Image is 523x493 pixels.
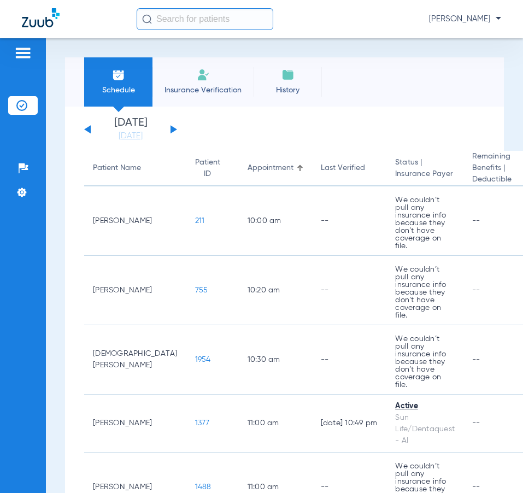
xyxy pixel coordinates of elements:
div: Appointment [248,162,293,174]
div: Patient Name [93,162,141,174]
td: [DEMOGRAPHIC_DATA][PERSON_NAME] [84,325,186,395]
td: 10:20 AM [239,256,312,325]
td: -- [312,186,387,256]
span: 1954 [195,356,211,363]
img: History [281,68,295,81]
td: [DATE] 10:49 PM [312,395,387,453]
span: Schedule [92,85,144,96]
span: -- [472,286,480,294]
span: 211 [195,217,205,225]
td: 11:00 AM [239,395,312,453]
span: History [262,85,314,96]
input: Search for patients [137,8,273,30]
span: Deductible [472,174,512,185]
p: We couldn’t pull any insurance info because they don’t have coverage on file. [395,196,455,250]
td: -- [312,325,387,395]
li: [DATE] [98,118,163,142]
iframe: Chat Widget [468,441,523,493]
div: Patient ID [195,157,230,180]
th: Remaining Benefits | [463,151,520,186]
div: Appointment [248,162,303,174]
div: Last Verified [321,162,378,174]
td: 10:30 AM [239,325,312,395]
p: We couldn’t pull any insurance info because they don’t have coverage on file. [395,335,455,389]
span: Insurance Verification [161,85,245,96]
span: -- [472,419,480,427]
img: Schedule [112,68,125,81]
td: [PERSON_NAME] [84,186,186,256]
img: Zuub Logo [22,8,60,27]
td: [PERSON_NAME] [84,395,186,453]
a: [DATE] [98,131,163,142]
span: 755 [195,286,208,294]
span: 1377 [195,419,210,427]
img: Search Icon [142,14,152,24]
span: [PERSON_NAME] [429,14,501,25]
img: hamburger-icon [14,46,32,60]
span: -- [472,356,480,363]
td: [PERSON_NAME] [84,256,186,325]
th: Status | [386,151,463,186]
span: Insurance Payer [395,168,455,180]
div: Active [395,401,455,412]
p: We couldn’t pull any insurance info because they don’t have coverage on file. [395,266,455,319]
td: 10:00 AM [239,186,312,256]
span: 1488 [195,483,211,491]
td: -- [312,256,387,325]
div: Sun Life/Dentaquest - AI [395,412,455,447]
span: -- [472,217,480,225]
img: Manual Insurance Verification [197,68,210,81]
div: Patient ID [195,157,220,180]
div: Last Verified [321,162,365,174]
div: Patient Name [93,162,178,174]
